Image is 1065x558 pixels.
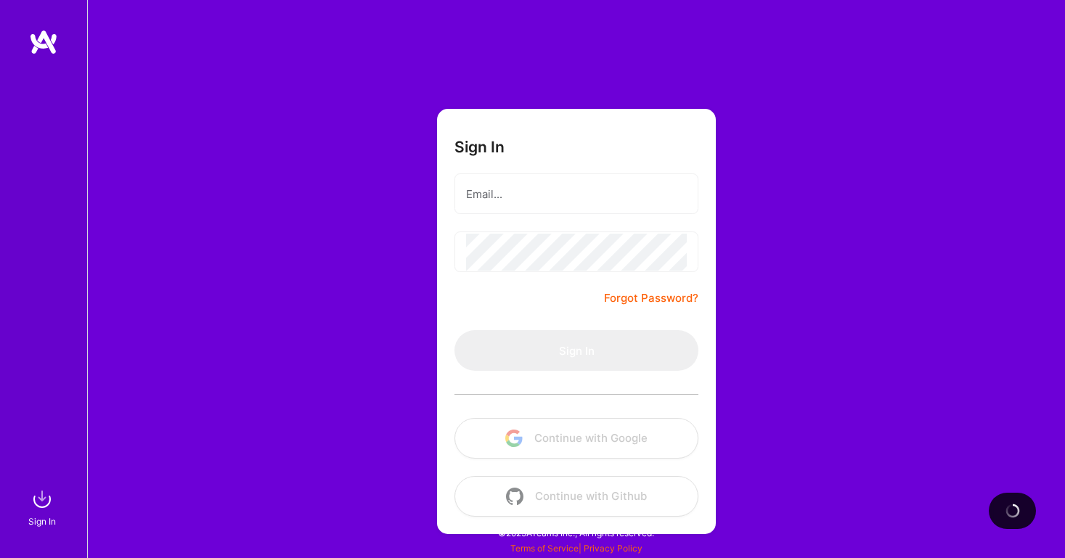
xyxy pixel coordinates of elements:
[454,418,698,459] button: Continue with Google
[584,543,642,554] a: Privacy Policy
[454,138,505,156] h3: Sign In
[505,430,523,447] img: icon
[87,514,1065,551] div: © 2025 ATeams Inc., All rights reserved.
[29,29,58,55] img: logo
[28,485,57,514] img: sign in
[454,476,698,517] button: Continue with Github
[604,290,698,307] a: Forgot Password?
[454,330,698,371] button: Sign In
[506,488,523,505] img: icon
[510,543,579,554] a: Terms of Service
[510,543,642,554] span: |
[30,485,57,529] a: sign inSign In
[28,514,56,529] div: Sign In
[1005,504,1020,518] img: loading
[466,176,687,213] input: Email...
